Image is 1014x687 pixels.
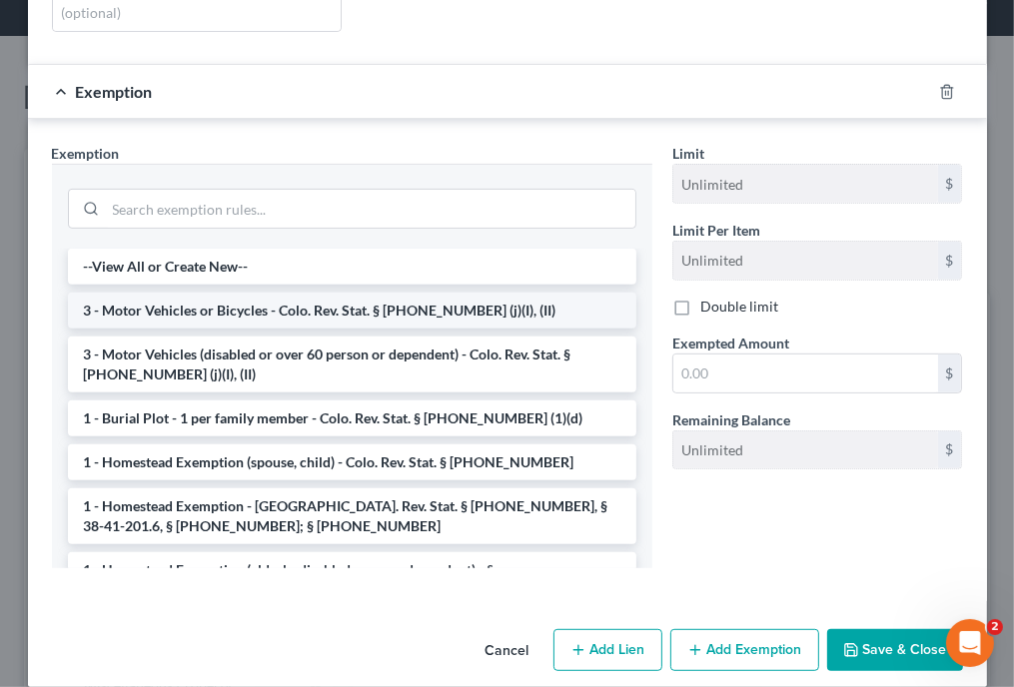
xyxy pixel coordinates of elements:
span: Exempted Amount [672,335,789,351]
div: $ [938,242,962,280]
span: 2 [987,619,1003,635]
li: 3 - Motor Vehicles (disabled or over 60 person or dependent) - Colo. Rev. Stat. § [PHONE_NUMBER] ... [68,337,636,392]
li: 3 - Motor Vehicles or Bicycles - Colo. Rev. Stat. § [PHONE_NUMBER] (j)(I), (II) [68,293,636,329]
span: Exemption [76,82,153,101]
li: 1 - Homestead Exemption - [GEOGRAPHIC_DATA]. Rev. Stat. § [PHONE_NUMBER], § 38-41-201.6, § [PHONE... [68,488,636,544]
input: -- [673,242,938,280]
button: Save & Close [827,629,963,671]
li: 1 - Burial Plot - 1 per family member - Colo. Rev. Stat. § [PHONE_NUMBER] (1)(d) [68,400,636,436]
label: Limit Per Item [672,220,760,241]
input: Search exemption rules... [106,190,635,228]
input: 0.00 [673,354,938,392]
span: Exemption [52,145,120,162]
iframe: Intercom live chat [946,619,994,667]
div: $ [938,431,962,469]
button: Add Exemption [670,629,819,671]
li: 1 - Homestead Exemption (elderly, disabled, spouse, dependent) - § [PHONE_NUMBER]; § 38-41-201.6;... [68,552,636,608]
div: $ [938,354,962,392]
input: -- [673,165,938,203]
label: Double limit [700,297,778,317]
label: Remaining Balance [672,409,790,430]
li: 1 - Homestead Exemption (spouse, child) - Colo. Rev. Stat. § [PHONE_NUMBER] [68,444,636,480]
li: --View All or Create New-- [68,249,636,285]
input: -- [673,431,938,469]
div: $ [938,165,962,203]
span: Limit [672,145,704,162]
button: Add Lien [553,629,662,671]
button: Cancel [470,631,545,671]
